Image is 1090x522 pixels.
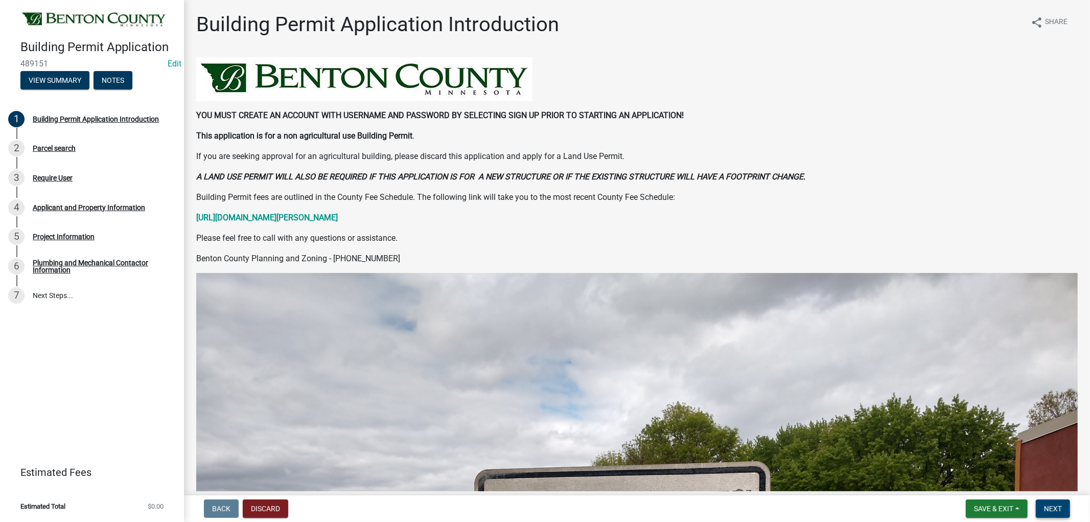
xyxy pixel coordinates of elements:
[8,170,25,186] div: 3
[196,130,1078,142] p: .
[1031,16,1043,29] i: share
[196,12,559,37] h1: Building Permit Application Introduction
[8,111,25,127] div: 1
[1023,12,1076,32] button: shareShare
[8,287,25,304] div: 7
[168,59,181,69] wm-modal-confirm: Edit Application Number
[20,11,168,29] img: Benton County, Minnesota
[33,145,76,152] div: Parcel search
[8,462,168,483] a: Estimated Fees
[196,172,805,181] strong: A LAND USE PERMIT WILL ALSO BE REQUIRED IF THIS APPLICATION IS FOR A NEW STRUCTURE OR IF THE EXIS...
[196,131,412,141] strong: This application is for a non agricultural use Building Permit
[20,59,164,69] span: 489151
[8,229,25,245] div: 5
[1045,16,1068,29] span: Share
[8,258,25,275] div: 6
[94,71,132,89] button: Notes
[168,59,181,69] a: Edit
[966,500,1028,518] button: Save & Exit
[196,232,1078,244] p: Please feel free to call with any questions or assistance.
[33,174,73,181] div: Require User
[196,57,532,101] img: BENTON_HEADER_184150ff-1924-48f9-adeb-d4c31246c7fa.jpeg
[33,204,145,211] div: Applicant and Property Information
[20,77,89,85] wm-modal-confirm: Summary
[196,191,1078,203] p: Building Permit fees are outlined in the County Fee Schedule. The following link will take you to...
[212,505,230,513] span: Back
[20,71,89,89] button: View Summary
[20,40,176,55] h4: Building Permit Application
[33,116,159,123] div: Building Permit Application Introduction
[8,199,25,216] div: 4
[1044,505,1062,513] span: Next
[974,505,1013,513] span: Save & Exit
[1036,500,1070,518] button: Next
[196,110,684,120] strong: YOU MUST CREATE AN ACCOUNT WITH USERNAME AND PASSWORD BY SELECTING SIGN UP PRIOR TO STARTING AN A...
[243,500,288,518] button: Discard
[204,500,239,518] button: Back
[148,503,164,510] span: $0.00
[196,253,1078,265] p: Benton County Planning and Zoning - [PHONE_NUMBER]
[94,77,132,85] wm-modal-confirm: Notes
[20,503,65,510] span: Estimated Total
[33,259,168,274] div: Plumbing and Mechanical Contactor Information
[196,213,338,222] a: [URL][DOMAIN_NAME][PERSON_NAME]
[8,140,25,156] div: 2
[33,233,95,240] div: Project Information
[196,150,1078,163] p: If you are seeking approval for an agricultural building, please discard this application and app...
